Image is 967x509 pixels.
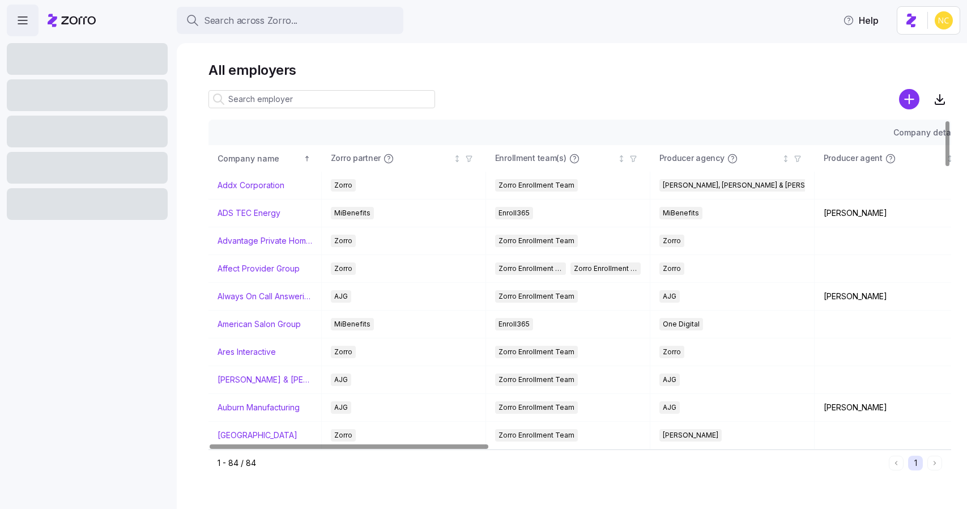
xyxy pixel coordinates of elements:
[218,430,297,441] a: [GEOGRAPHIC_DATA]
[334,207,370,219] span: MiBenefits
[495,153,566,164] span: Enrollment team(s)
[208,90,435,108] input: Search employer
[486,146,650,172] th: Enrollment team(s)Not sorted
[935,11,953,29] img: e03b911e832a6112bf72643c5874f8d8
[663,346,681,358] span: Zorro
[899,89,919,109] svg: add icon
[908,456,923,470] button: 1
[303,155,311,163] div: Sorted ascending
[650,146,815,172] th: Producer agencyNot sorted
[574,262,638,275] span: Zorro Enrollment Experts
[334,374,348,386] span: AJG
[453,155,461,163] div: Not sorted
[218,457,884,469] div: 1 - 84 / 84
[663,262,681,275] span: Zorro
[927,456,942,470] button: Next page
[218,235,312,247] a: Advantage Private Home Care
[334,318,370,330] span: MiBenefits
[177,7,403,34] button: Search across Zorro...
[334,262,352,275] span: Zorro
[663,179,841,192] span: [PERSON_NAME], [PERSON_NAME] & [PERSON_NAME]
[617,155,625,163] div: Not sorted
[843,14,879,27] span: Help
[499,374,574,386] span: Zorro Enrollment Team
[834,9,888,32] button: Help
[218,152,301,165] div: Company name
[499,262,563,275] span: Zorro Enrollment Team
[499,429,574,442] span: Zorro Enrollment Team
[334,179,352,192] span: Zorro
[334,290,348,303] span: AJG
[218,263,300,274] a: Affect Provider Group
[218,291,312,302] a: Always On Call Answering Service
[663,401,676,414] span: AJG
[663,207,699,219] span: MiBenefits
[499,179,574,192] span: Zorro Enrollment Team
[334,346,352,358] span: Zorro
[663,374,676,386] span: AJG
[208,146,322,172] th: Company nameSorted ascending
[663,318,700,330] span: One Digital
[334,429,352,442] span: Zorro
[218,346,276,358] a: Ares Interactive
[331,153,381,164] span: Zorro partner
[663,235,681,247] span: Zorro
[204,14,297,28] span: Search across Zorro...
[499,290,574,303] span: Zorro Enrollment Team
[218,402,300,413] a: Auburn Manufacturing
[499,235,574,247] span: Zorro Enrollment Team
[499,346,574,358] span: Zorro Enrollment Team
[218,207,280,219] a: ADS TEC Energy
[663,290,676,303] span: AJG
[208,61,951,79] h1: All employers
[334,235,352,247] span: Zorro
[946,155,954,163] div: Not sorted
[499,318,530,330] span: Enroll365
[322,146,486,172] th: Zorro partnerNot sorted
[659,153,725,164] span: Producer agency
[218,374,312,385] a: [PERSON_NAME] & [PERSON_NAME]'s
[663,429,718,442] span: [PERSON_NAME]
[889,456,904,470] button: Previous page
[499,401,574,414] span: Zorro Enrollment Team
[218,180,284,191] a: Addx Corporation
[334,401,348,414] span: AJG
[499,207,530,219] span: Enroll365
[782,155,790,163] div: Not sorted
[218,319,301,330] a: American Salon Group
[824,153,883,164] span: Producer agent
